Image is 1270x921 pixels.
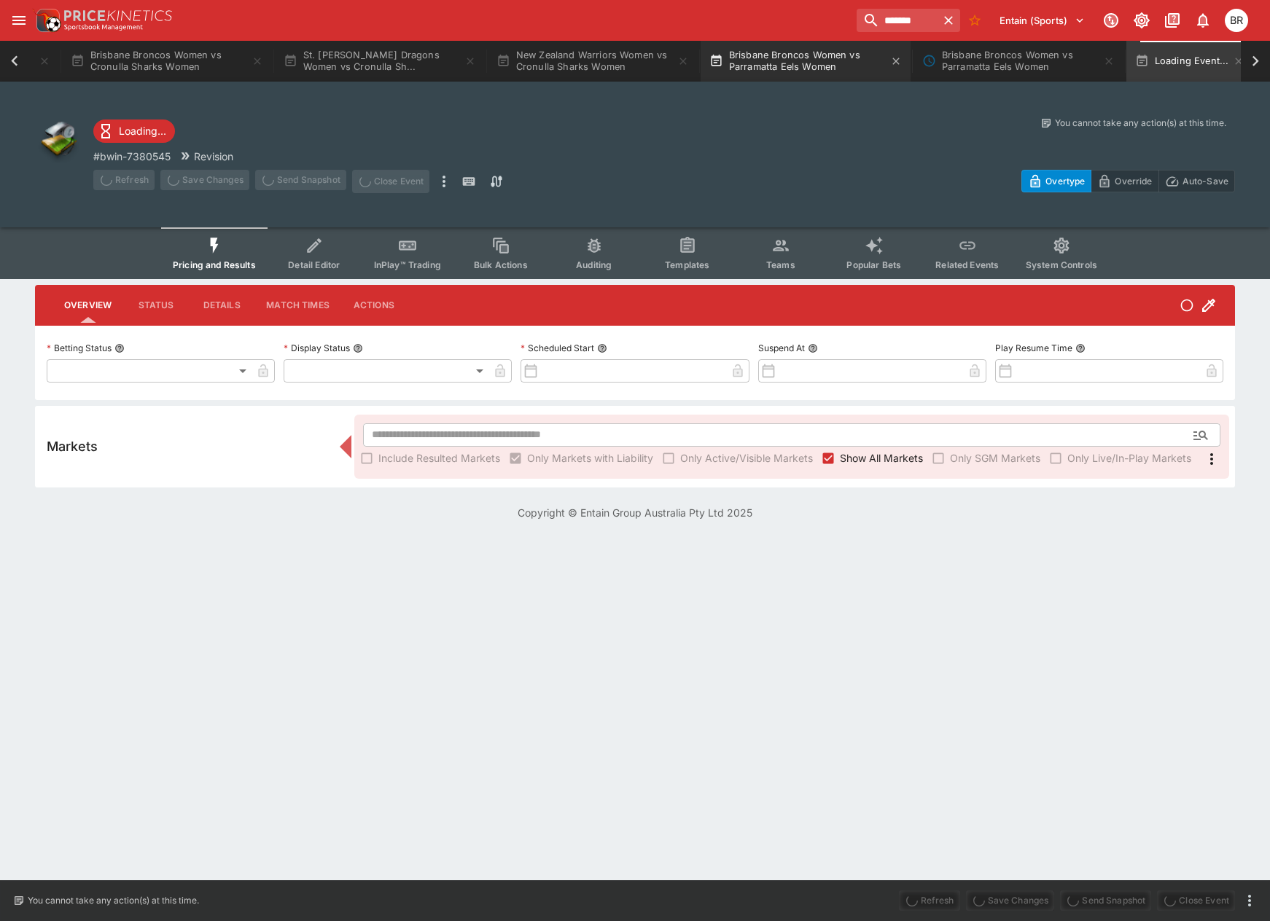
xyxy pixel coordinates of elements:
[1220,4,1253,36] button: Ben Raymond
[680,450,813,466] span: Only Active/Visible Markets
[161,227,1109,279] div: Event type filters
[173,259,256,270] span: Pricing and Results
[32,6,61,35] img: PriceKinetics Logo
[521,342,594,354] p: Scheduled Start
[64,10,172,21] img: PriceKinetics
[35,117,82,163] img: other.png
[1129,7,1155,34] button: Toggle light/dark mode
[1159,7,1185,34] button: Documentation
[1241,892,1258,909] button: more
[284,342,350,354] p: Display Status
[935,259,999,270] span: Related Events
[353,343,363,353] button: Display Status
[254,288,341,323] button: Match Times
[275,41,485,82] button: St. [PERSON_NAME] Dragons Women vs Cronulla Sh...
[62,41,272,82] button: Brisbane Broncos Women vs Cronulla Sharks Women
[93,149,171,164] p: Copy To Clipboard
[52,288,123,323] button: Overview
[701,41,911,82] button: Brisbane Broncos Women vs Parramatta Eels Women
[123,288,189,323] button: Status
[576,259,612,270] span: Auditing
[1055,117,1226,130] p: You cannot take any action(s) at this time.
[846,259,901,270] span: Popular Bets
[47,342,112,354] p: Betting Status
[488,41,698,82] button: New Zealand Warriors Women vs Cronulla Sharks Women
[963,9,986,32] button: No Bookmarks
[995,342,1072,354] p: Play Resume Time
[758,342,805,354] p: Suspend At
[64,24,143,31] img: Sportsbook Management
[288,259,340,270] span: Detail Editor
[1021,170,1091,192] button: Overtype
[1075,343,1086,353] button: Play Resume Time
[597,343,607,353] button: Scheduled Start
[1045,173,1085,189] p: Overtype
[378,450,500,466] span: Include Resulted Markets
[435,170,453,193] button: more
[1098,7,1124,34] button: Connected to PK
[1115,173,1152,189] p: Override
[950,450,1040,466] span: Only SGM Markets
[766,259,795,270] span: Teams
[194,149,233,164] p: Revision
[1183,173,1228,189] p: Auto-Save
[808,343,818,353] button: Suspend At
[1190,7,1216,34] button: Notifications
[1188,422,1214,448] button: Open
[189,288,254,323] button: Details
[374,259,441,270] span: InPlay™ Trading
[119,123,166,138] p: Loading...
[913,41,1123,82] button: Brisbane Broncos Women vs Parramatta Eels Women
[1203,450,1220,468] svg: More
[840,450,923,466] span: Show All Markets
[114,343,125,353] button: Betting Status
[1126,41,1254,82] button: Loading Event...
[1021,170,1235,192] div: Start From
[1067,450,1191,466] span: Only Live/In-Play Markets
[665,259,709,270] span: Templates
[47,438,98,455] h5: Markets
[1091,170,1158,192] button: Override
[991,9,1094,32] button: Select Tenant
[1225,9,1248,32] div: Ben Raymond
[1026,259,1097,270] span: System Controls
[857,9,937,32] input: search
[28,894,199,907] p: You cannot take any action(s) at this time.
[527,450,653,466] span: Only Markets with Liability
[474,259,528,270] span: Bulk Actions
[341,288,407,323] button: Actions
[1158,170,1235,192] button: Auto-Save
[6,7,32,34] button: open drawer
